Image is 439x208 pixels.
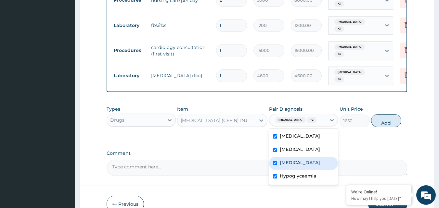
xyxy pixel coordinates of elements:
span: + 2 [307,117,317,123]
div: Chat with us now [34,36,109,45]
label: Types [107,106,120,112]
td: [MEDICAL_DATA] (fbc) [148,69,213,82]
label: [MEDICAL_DATA] [280,159,320,166]
div: Drugs [110,117,124,123]
div: We're Online! [351,189,407,195]
td: cardiology consultation (first visit) [148,41,213,60]
span: We're online! [38,63,90,128]
div: Minimize live chat window [107,3,122,19]
textarea: Type your message and hit 'Enter' [3,139,124,162]
span: + 3 [334,26,344,32]
label: Pair Diagnosis [269,106,303,112]
span: [MEDICAL_DATA] [275,117,306,123]
label: Comment [107,151,407,156]
label: Hypoglycaemia [280,173,316,179]
div: [MEDICAL_DATA] (CEFIN) INJ [181,117,247,124]
label: [MEDICAL_DATA] [280,146,320,153]
td: Laboratory [110,19,148,31]
td: fbs/rbs [148,19,213,32]
td: Laboratory [110,70,148,82]
span: [MEDICAL_DATA] [334,69,365,76]
span: [MEDICAL_DATA] [334,44,365,50]
p: How may I help you today? [351,196,407,201]
span: + 3 [334,76,344,82]
td: Procedures [110,44,148,56]
span: [MEDICAL_DATA] [334,19,365,25]
img: d_794563401_company_1708531726252_794563401 [12,32,26,49]
label: Item [177,106,188,112]
label: [MEDICAL_DATA] [280,133,320,139]
label: Unit Price [340,106,363,112]
span: + 3 [334,1,344,7]
span: + 3 [334,51,344,57]
button: Add [371,114,401,127]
